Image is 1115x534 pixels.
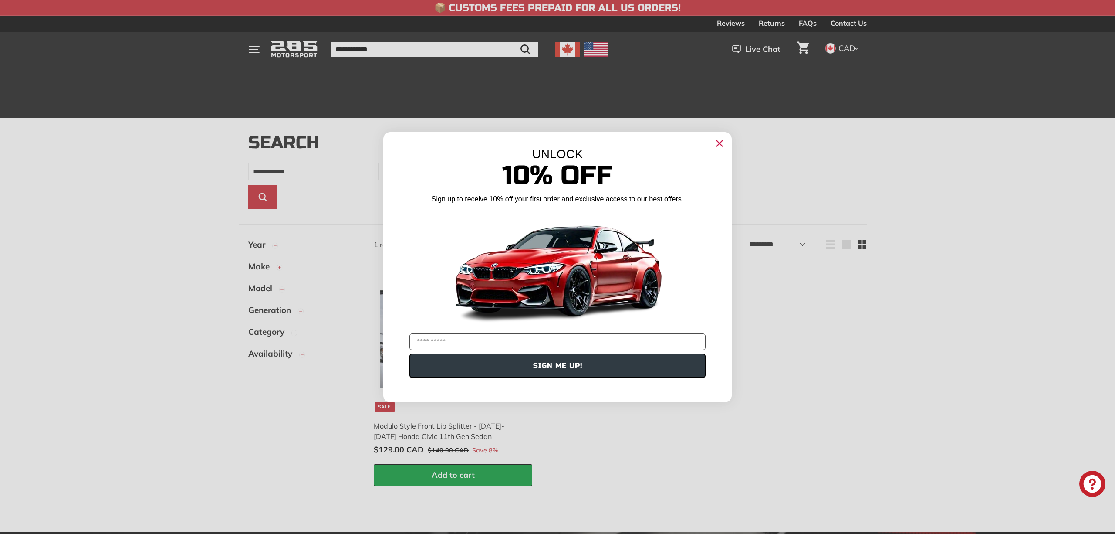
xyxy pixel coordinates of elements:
button: SIGN ME UP! [409,354,706,378]
img: Banner showing BMW 4 Series Body kit [449,207,666,330]
button: Close dialog [713,136,726,150]
span: UNLOCK [532,147,583,161]
span: 10% Off [502,160,613,191]
input: YOUR EMAIL [409,333,706,350]
span: Sign up to receive 10% off your first order and exclusive access to our best offers. [432,195,683,203]
inbox-online-store-chat: Shopify online store chat [1077,471,1108,499]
